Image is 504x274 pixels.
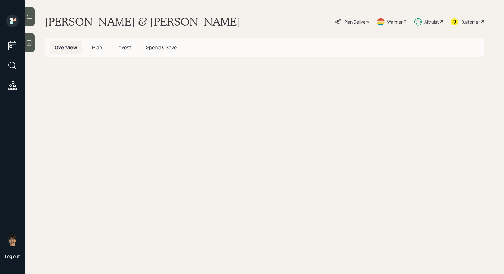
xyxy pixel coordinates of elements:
div: Warmer [387,19,403,25]
span: Invest [117,44,131,51]
div: Altruist [424,19,439,25]
span: Plan [92,44,102,51]
span: Overview [55,44,77,51]
div: Kustomer [461,19,480,25]
img: treva-nostdahl-headshot.png [6,233,19,246]
div: Log out [5,253,20,259]
h1: [PERSON_NAME] & [PERSON_NAME] [45,15,240,28]
span: Spend & Save [146,44,177,51]
div: Plan Delivery [344,19,369,25]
